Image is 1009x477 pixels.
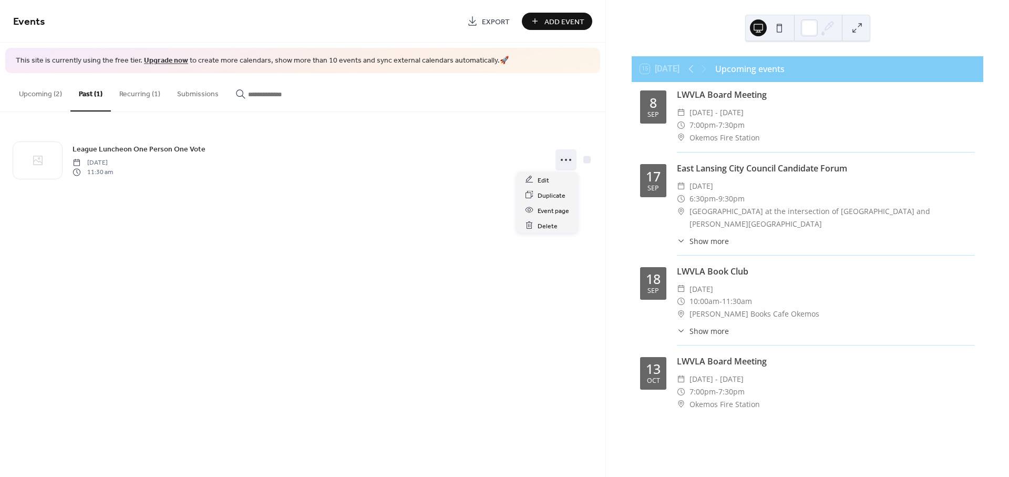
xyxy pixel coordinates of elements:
span: 9:30pm [718,192,745,205]
div: ​ [677,192,685,205]
span: This site is currently using the free tier. to create more calendars, show more than 10 events an... [16,56,509,66]
span: Delete [538,220,558,231]
span: Edit [538,175,549,186]
div: ​ [677,373,685,385]
span: - [716,192,718,205]
div: ​ [677,283,685,296]
span: - [716,119,718,131]
div: ​ [677,205,685,218]
span: Okemos Fire Station [689,398,760,411]
div: 13 [646,362,661,375]
div: ​ [677,398,685,411]
div: ​ [677,308,685,320]
div: Sep [647,288,659,295]
div: ​ [677,385,685,398]
div: 8 [650,96,657,109]
span: [DATE] [689,283,713,296]
div: LWVLA Board Meeting [677,88,975,101]
button: Upcoming (2) [11,73,70,110]
div: ​ [677,106,685,119]
div: Sep [647,111,659,118]
button: Add Event [522,13,592,30]
div: ​ [677,236,685,247]
span: [GEOGRAPHIC_DATA] at the intersection of [GEOGRAPHIC_DATA] and [PERSON_NAME][GEOGRAPHIC_DATA] [689,205,975,230]
span: Okemos Fire Station [689,131,760,144]
span: 7:00pm [689,385,716,398]
span: League Luncheon One Person One Vote [73,144,205,155]
span: 7:30pm [718,119,745,131]
a: League Luncheon One Person One Vote [73,143,205,155]
div: ​ [677,180,685,192]
span: [PERSON_NAME] Books Cafe Okemos [689,308,819,320]
button: Recurring (1) [111,73,169,110]
span: [DATE] - [DATE] [689,106,744,119]
a: Export [459,13,518,30]
a: Upgrade now [144,54,188,68]
span: [DATE] [73,158,113,167]
span: 7:30pm [718,385,745,398]
span: Duplicate [538,190,565,201]
div: ​ [677,326,685,337]
span: 7:00pm [689,119,716,131]
span: Export [482,16,510,27]
span: Show more [689,326,729,337]
div: ​ [677,295,685,308]
div: ​ [677,131,685,144]
div: Sep [647,185,659,192]
button: ​Show more [677,236,729,247]
button: Past (1) [70,73,111,111]
span: Show more [689,236,729,247]
span: Event page [538,205,569,216]
span: [DATE] [689,180,713,192]
span: - [719,295,722,308]
div: 18 [646,272,661,286]
div: LWVLA Board Meeting [677,355,975,368]
span: Add Event [544,16,584,27]
div: ​ [677,119,685,131]
span: - [716,385,718,398]
div: Oct [647,378,660,384]
span: 11:30 am [73,168,113,177]
div: Upcoming events [715,63,785,75]
div: East Lansing City Council Candidate Forum [677,162,975,175]
span: Events [13,12,45,32]
button: ​Show more [677,326,729,337]
span: [DATE] - [DATE] [689,373,744,385]
span: 6:30pm [689,192,716,205]
span: 10:00am [689,295,719,308]
div: LWVLA Book Club [677,265,975,278]
span: 11:30am [722,295,752,308]
button: Submissions [169,73,227,110]
div: 17 [646,170,661,183]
